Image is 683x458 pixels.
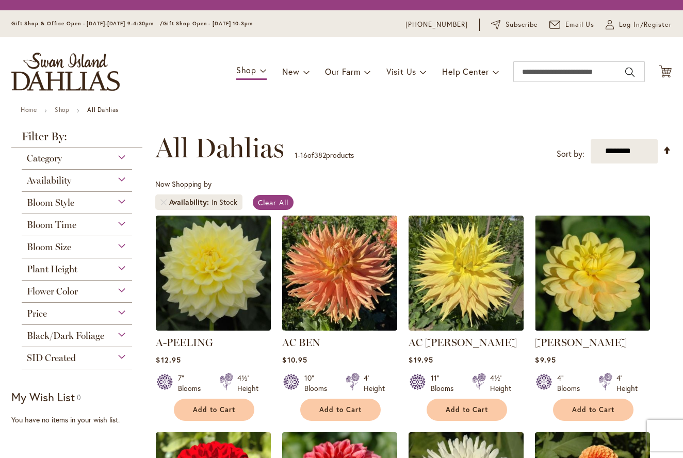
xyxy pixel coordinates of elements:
[553,399,633,421] button: Add to Cart
[169,197,212,207] span: Availability
[386,66,416,77] span: Visit Us
[491,20,538,30] a: Subscribe
[549,20,595,30] a: Email Us
[155,179,212,189] span: Now Shopping by
[27,241,71,253] span: Bloom Size
[155,133,284,163] span: All Dahlias
[442,66,489,77] span: Help Center
[253,195,294,210] a: Clear All
[319,405,362,414] span: Add to Cart
[27,330,104,341] span: Black/Dark Foliage
[282,355,307,365] span: $10.95
[11,20,163,27] span: Gift Shop & Office Open - [DATE]-[DATE] 9-4:30pm /
[11,53,120,91] a: store logo
[557,373,586,394] div: 4" Blooms
[87,106,119,113] strong: All Dahlias
[446,405,488,414] span: Add to Cart
[178,373,207,394] div: 7" Blooms
[282,216,397,331] img: AC BEN
[409,336,517,349] a: AC [PERSON_NAME]
[535,323,650,333] a: AHOY MATEY
[282,336,320,349] a: AC BEN
[21,106,37,113] a: Home
[282,323,397,333] a: AC BEN
[409,355,433,365] span: $19.95
[535,336,627,349] a: [PERSON_NAME]
[304,373,333,394] div: 10" Blooms
[11,389,75,404] strong: My Wish List
[27,352,76,364] span: SID Created
[295,147,354,163] p: - of products
[572,405,614,414] span: Add to Cart
[27,264,77,275] span: Plant Height
[27,286,78,297] span: Flower Color
[295,150,298,160] span: 1
[490,373,511,394] div: 4½' Height
[565,20,595,30] span: Email Us
[405,20,468,30] a: [PHONE_NUMBER]
[237,373,258,394] div: 4½' Height
[282,66,299,77] span: New
[300,399,381,421] button: Add to Cart
[193,405,235,414] span: Add to Cart
[156,336,213,349] a: A-PEELING
[27,175,71,186] span: Availability
[606,20,672,30] a: Log In/Register
[409,216,524,331] img: AC Jeri
[27,153,62,164] span: Category
[427,399,507,421] button: Add to Cart
[160,199,167,205] a: Remove Availability In Stock
[535,216,650,331] img: AHOY MATEY
[535,355,556,365] span: $9.95
[616,373,638,394] div: 4' Height
[557,144,584,163] label: Sort by:
[619,20,672,30] span: Log In/Register
[314,150,326,160] span: 382
[258,198,288,207] span: Clear All
[409,323,524,333] a: AC Jeri
[364,373,385,394] div: 4' Height
[212,197,237,207] div: In Stock
[174,399,254,421] button: Add to Cart
[156,216,271,331] img: A-Peeling
[11,415,149,425] div: You have no items in your wish list.
[625,64,635,80] button: Search
[156,355,181,365] span: $12.95
[325,66,360,77] span: Our Farm
[55,106,69,113] a: Shop
[156,323,271,333] a: A-Peeling
[27,197,74,208] span: Bloom Style
[506,20,538,30] span: Subscribe
[431,373,460,394] div: 11" Blooms
[236,64,256,75] span: Shop
[163,20,253,27] span: Gift Shop Open - [DATE] 10-3pm
[27,308,47,319] span: Price
[27,219,76,231] span: Bloom Time
[300,150,307,160] span: 16
[11,131,142,148] strong: Filter By:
